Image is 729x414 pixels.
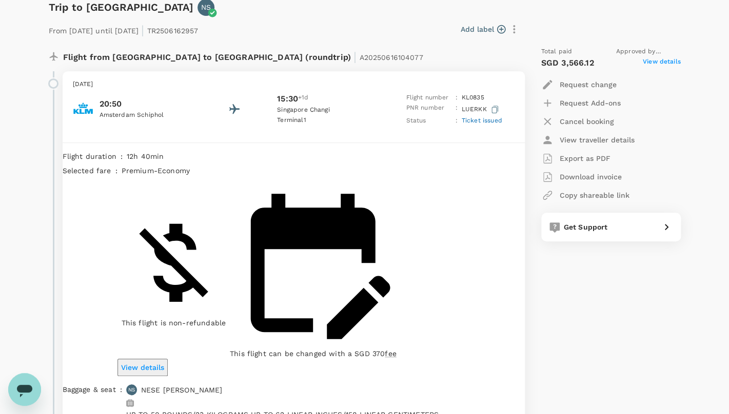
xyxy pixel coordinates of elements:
span: Selected fare [63,167,111,175]
p: NS [128,386,135,394]
button: View details [117,359,168,376]
p: 15:30 [277,93,298,105]
button: Cancel booking [541,112,614,131]
p: Terminal 1 [277,115,369,126]
p: View traveller details [560,135,635,145]
div: : [116,147,123,161]
p: Cancel booking [560,116,614,127]
button: View traveller details [541,131,635,149]
span: Baggage & seat [63,385,116,394]
p: Copy shareable link [560,190,629,200]
span: | [353,50,357,64]
p: This flight is non-refundable [122,318,226,328]
p: View details [121,362,164,372]
button: Export as PDF [541,149,610,168]
span: Total paid [541,47,573,57]
span: View details [643,57,681,69]
p: : [455,116,457,126]
span: Get Support [564,223,608,231]
p: SGD 3,566.12 [541,57,594,69]
div: : [111,161,117,381]
span: +1d [298,93,308,105]
p: Download invoice [560,172,622,182]
img: KLM [73,98,93,118]
span: | [141,23,144,37]
p: NESE [PERSON_NAME] [141,385,223,395]
p: PNR number [406,103,451,116]
p: 20:50 [100,98,192,110]
button: Copy shareable link [541,186,629,204]
button: Request change [541,75,617,94]
span: A20250616104077 [359,53,423,61]
span: fee [385,349,396,358]
p: NS [201,2,211,12]
span: Ticket issued [462,117,502,124]
p: Request change [560,79,617,90]
p: Flight number [406,93,451,103]
button: Download invoice [541,168,622,186]
p: Flight from [GEOGRAPHIC_DATA] to [GEOGRAPHIC_DATA] (roundtrip) [63,47,423,65]
p: Amsterdam Schiphol [100,110,192,120]
p: Status [406,116,451,126]
p: From [DATE] until [DATE] TR2506162957 [49,20,199,38]
p: Singapore Changi [277,105,369,115]
p: KL 0835 [462,93,484,103]
iframe: Button to launch messaging window [8,373,41,406]
button: Request Add-ons [541,94,621,112]
img: baggage-icon [126,399,134,407]
span: Flight duration [63,152,116,160]
p: [DATE] [73,79,515,90]
p: Request Add-ons [560,98,621,108]
p: This flight can be changed with a SGD 370 [230,348,397,359]
p: 12h 40min [127,151,525,161]
p: Export as PDF [560,153,610,163]
p: LUERKK [462,103,501,116]
span: Approved by [616,47,681,57]
p: : [455,103,457,116]
p: premium-economy [122,165,190,176]
button: Add label [461,24,505,34]
p: : [455,93,457,103]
